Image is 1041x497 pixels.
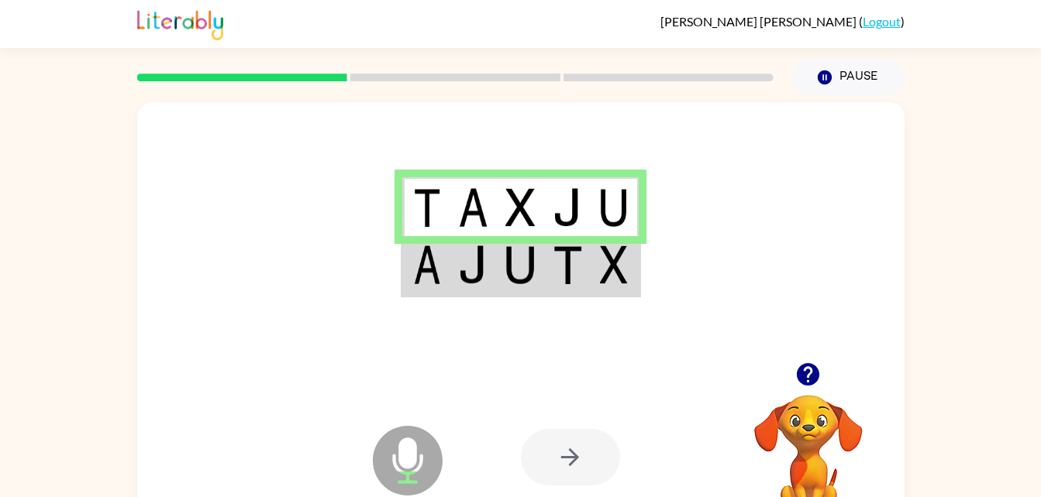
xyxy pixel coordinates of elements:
[505,188,535,227] img: x
[792,60,905,95] button: Pause
[458,188,488,227] img: a
[553,245,582,284] img: t
[413,188,441,227] img: t
[660,14,905,29] div: ( )
[137,6,223,40] img: Literably
[660,14,859,29] span: [PERSON_NAME] [PERSON_NAME]
[600,188,628,227] img: u
[863,14,901,29] a: Logout
[413,245,441,284] img: a
[553,188,582,227] img: j
[505,245,535,284] img: u
[458,245,488,284] img: j
[600,245,628,284] img: x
